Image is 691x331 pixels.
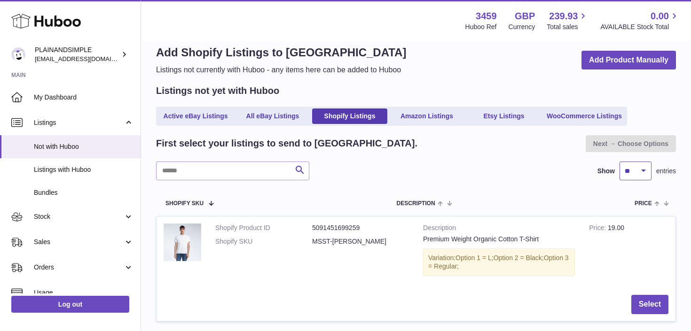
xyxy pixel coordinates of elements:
div: Currency [509,23,535,31]
div: Huboo Ref [465,23,497,31]
span: Option 2 = Black; [494,254,544,262]
span: Usage [34,288,133,297]
dd: MSST-[PERSON_NAME] [312,237,409,246]
strong: Description [423,223,575,235]
img: duco@plainandsimple.com [11,47,25,62]
span: Orders [34,263,124,272]
div: PLAINANDSIMPLE [35,46,119,63]
span: Bundles [34,188,133,197]
span: 0.00 [651,10,669,23]
img: Men_Premium_Weight_Organic_Cotton_Tshirt_Regular_Fit_White_1.jpg [164,223,201,261]
a: Active eBay Listings [158,108,233,124]
label: Show [597,167,615,176]
span: Option 1 = L; [455,254,494,262]
span: Total sales [547,23,589,31]
p: Listings not currently with Huboo - any items here can be added to Huboo [156,65,406,75]
span: Shopify SKU [165,200,204,207]
span: Listings [34,118,124,127]
dd: 5091451699259 [312,223,409,232]
span: 19.00 [608,224,624,231]
h1: Add Shopify Listings to [GEOGRAPHIC_DATA] [156,45,406,60]
a: Etsy Listings [466,108,542,124]
dt: Shopify SKU [215,237,312,246]
a: 239.93 Total sales [547,10,589,31]
span: 239.93 [549,10,578,23]
strong: GBP [515,10,535,23]
span: Listings with Huboo [34,165,133,174]
button: Select [631,295,668,314]
span: AVAILABLE Stock Total [600,23,680,31]
span: [EMAIL_ADDRESS][DOMAIN_NAME] [35,55,138,62]
span: My Dashboard [34,93,133,102]
strong: Price [589,224,608,234]
a: Shopify Listings [312,108,387,124]
div: Premium Weight Organic Cotton T-Shirt [423,235,575,244]
span: Description [397,200,435,207]
a: All eBay Listings [235,108,310,124]
a: WooCommerce Listings [543,108,625,124]
dt: Shopify Product ID [215,223,312,232]
div: Variation: [423,248,575,277]
span: Sales [34,238,124,246]
span: Not with Huboo [34,142,133,151]
a: Add Product Manually [581,51,676,70]
span: Option 3 = Regular; [428,254,569,270]
h2: First select your listings to send to [GEOGRAPHIC_DATA]. [156,137,417,150]
h2: Listings not yet with Huboo [156,85,279,97]
strong: 3459 [476,10,497,23]
a: Amazon Listings [389,108,464,124]
span: entries [656,167,676,176]
a: Log out [11,296,129,313]
span: Price [635,200,652,207]
a: 0.00 AVAILABLE Stock Total [600,10,680,31]
span: Stock [34,212,124,221]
